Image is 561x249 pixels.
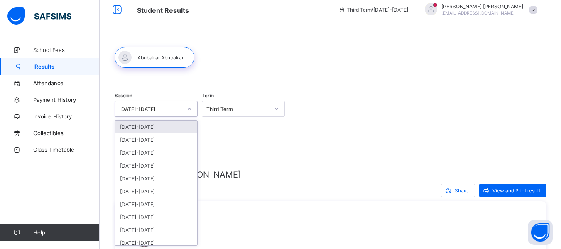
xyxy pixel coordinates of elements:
[206,106,269,112] div: Third Term
[115,159,197,172] div: [DATE]-[DATE]
[115,172,197,185] div: [DATE]-[DATE]
[33,146,100,153] span: Class Timetable
[34,63,100,70] span: Results
[119,106,182,112] div: [DATE]-[DATE]
[33,130,100,136] span: Collectibles
[33,229,99,236] span: Help
[202,93,214,99] span: Term
[338,7,408,13] span: session/term information
[455,187,468,194] span: Share
[33,47,100,53] span: School Fees
[115,224,197,237] div: [DATE]-[DATE]
[33,80,100,86] span: Attendance
[441,3,523,10] span: [PERSON_NAME] [PERSON_NAME]
[492,187,540,194] span: View and Print result
[528,220,553,245] button: Open asap
[416,3,541,17] div: AbubakarAbubakar
[137,6,189,15] span: Student Results
[115,121,197,133] div: [DATE]-[DATE]
[115,146,197,159] div: [DATE]-[DATE]
[115,133,197,146] div: [DATE]-[DATE]
[115,93,132,99] span: Session
[33,96,100,103] span: Payment History
[115,211,197,224] div: [DATE]-[DATE]
[33,113,100,120] span: Invoice History
[115,198,197,211] div: [DATE]-[DATE]
[7,7,71,25] img: safsims
[115,185,197,198] div: [DATE]-[DATE]
[441,10,515,15] span: [EMAIL_ADDRESS][DOMAIN_NAME]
